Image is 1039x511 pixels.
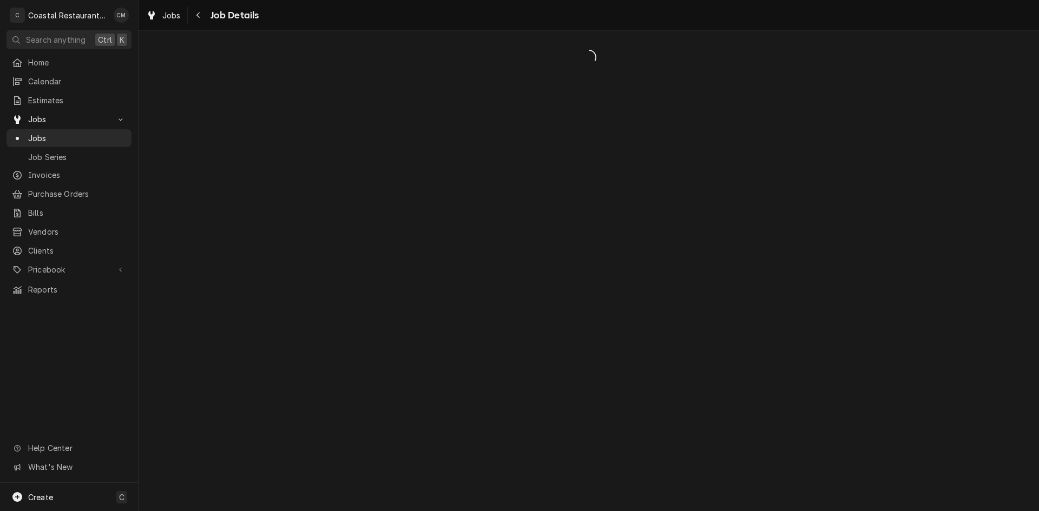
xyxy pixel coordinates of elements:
a: Go to What's New [6,458,131,476]
a: Reports [6,281,131,298]
a: Vendors [6,223,131,241]
div: C [10,8,25,23]
span: Jobs [28,114,110,125]
span: C [119,492,124,503]
span: K [120,34,124,45]
span: Jobs [162,10,181,21]
span: Home [28,57,126,68]
a: Calendar [6,72,131,90]
span: Vendors [28,226,126,237]
a: Jobs [6,129,131,147]
a: Go to Help Center [6,439,131,457]
span: Bills [28,207,126,218]
span: Search anything [26,34,86,45]
div: Coastal Restaurant Repair [28,10,108,21]
span: Calendar [28,76,126,87]
a: Bills [6,204,131,222]
span: Job Details [207,8,259,23]
button: Search anythingCtrlK [6,30,131,49]
span: Jobs [28,132,126,144]
a: Job Series [6,148,131,166]
span: Estimates [28,95,126,106]
span: Loading... [139,46,1039,69]
span: Pricebook [28,264,110,275]
a: Estimates [6,91,131,109]
a: Go to Pricebook [6,261,131,278]
a: Invoices [6,166,131,184]
span: Help Center [28,442,125,454]
span: Purchase Orders [28,188,126,200]
span: Clients [28,245,126,256]
span: Create [28,493,53,502]
a: Home [6,54,131,71]
div: CM [114,8,129,23]
a: Jobs [142,6,185,24]
span: Ctrl [98,34,112,45]
button: Navigate back [190,6,207,24]
span: Reports [28,284,126,295]
span: Job Series [28,151,126,163]
a: Purchase Orders [6,185,131,203]
a: Go to Jobs [6,110,131,128]
span: Invoices [28,169,126,181]
a: Clients [6,242,131,260]
div: Chad McMaster's Avatar [114,8,129,23]
span: What's New [28,461,125,473]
